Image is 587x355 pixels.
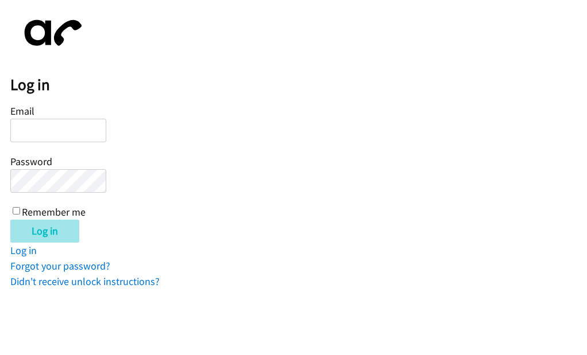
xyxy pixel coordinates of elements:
input: Log in [10,220,79,243]
a: Forgot your password? [10,259,110,272]
a: Log in [10,244,37,257]
label: Password [10,155,52,168]
label: Email [10,104,34,118]
a: Didn't receive unlock instructions? [10,275,160,288]
label: Remember me [22,205,86,219]
img: aphone-8a226864a2ddd6a5e75d1ebefc011f4aa8f32683c2d82f3fb0802fe031f96514.svg [10,10,91,56]
h2: Log in [10,75,587,95]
